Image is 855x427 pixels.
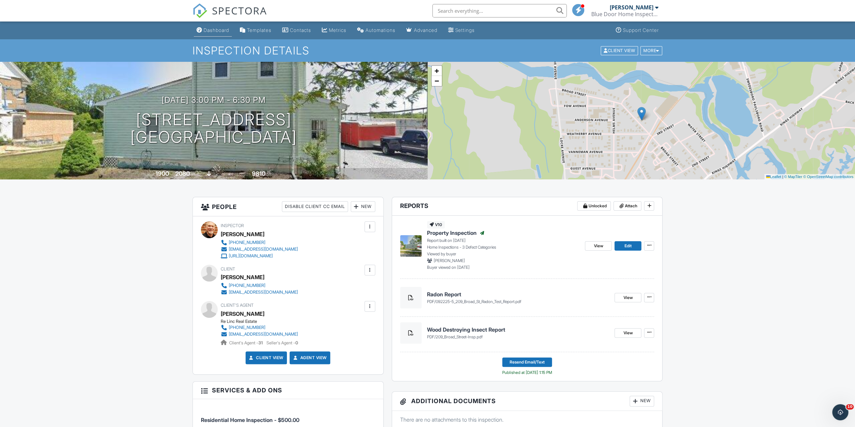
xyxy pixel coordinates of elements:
input: Search everything... [432,4,567,17]
a: [EMAIL_ADDRESS][DOMAIN_NAME] [221,331,298,338]
a: [PHONE_NUMBER] [221,239,298,246]
span: Seller's Agent - [266,340,298,345]
div: More [640,46,662,55]
span: SPECTORA [212,3,267,17]
a: [URL][DOMAIN_NAME] [221,253,298,259]
a: Automations (Basic) [354,24,398,37]
h1: Inspection Details [193,45,663,56]
a: Zoom out [432,76,442,86]
a: Support Center [613,24,661,37]
h1: [STREET_ADDRESS] [GEOGRAPHIC_DATA] [130,111,297,146]
div: New [630,396,654,407]
a: [EMAIL_ADDRESS][DOMAIN_NAME] [221,246,298,253]
span: Client's Agent - [229,340,264,345]
h3: Additional Documents [392,392,662,411]
a: Client View [600,48,640,53]
div: [PHONE_NUMBER] [229,325,265,330]
span: sq.ft. [266,172,275,177]
div: Contacts [290,27,311,33]
img: The Best Home Inspection Software - Spectora [193,3,207,18]
a: [EMAIL_ADDRESS][DOMAIN_NAME] [221,289,298,296]
span: Client [221,266,235,271]
span: Client's Agent [221,303,254,308]
a: Leaflet [766,175,781,179]
span: basement [212,172,230,177]
a: [PHONE_NUMBER] [221,282,298,289]
span: Residential Home Inspection - $500.00 [201,417,299,423]
div: Dashboard [204,27,229,33]
div: Disable Client CC Email [282,201,348,212]
h3: [DATE] 3:00 pm - 6:30 pm [162,95,266,104]
h3: People [193,197,383,216]
a: Agent View [292,354,327,361]
a: Templates [237,24,274,37]
span: Lot Size [237,172,251,177]
span: Inspector [221,223,244,228]
a: Zoom in [432,66,442,76]
div: [EMAIL_ADDRESS][DOMAIN_NAME] [229,332,298,337]
h3: Services & Add ons [193,382,383,399]
a: Client View [248,354,284,361]
a: Settings [445,24,477,37]
div: Client View [601,46,638,55]
div: [URL][DOMAIN_NAME] [229,253,273,259]
div: New [351,201,375,212]
div: [PERSON_NAME] [221,229,264,239]
div: [EMAIL_ADDRESS][DOMAIN_NAME] [229,290,298,295]
span: | [782,175,783,179]
a: Metrics [319,24,349,37]
div: [EMAIL_ADDRESS][DOMAIN_NAME] [229,247,298,252]
a: [PERSON_NAME] [221,309,264,319]
span: + [434,67,439,75]
a: © OpenStreetMap contributors [803,175,853,179]
div: Settings [455,27,475,33]
a: SPECTORA [193,9,267,23]
a: Dashboard [194,24,232,37]
div: Templates [247,27,271,33]
div: [PERSON_NAME] [610,4,653,11]
p: There are no attachments to this inspection. [400,416,654,423]
a: [PHONE_NUMBER] [221,324,298,331]
div: 9810 [252,170,265,177]
div: [PHONE_NUMBER] [229,240,265,245]
div: [PERSON_NAME] [221,272,264,282]
span: − [434,77,439,85]
div: 2080 [175,170,190,177]
a: Contacts [280,24,314,37]
a: © MapTiler [784,175,802,179]
span: 10 [846,404,854,410]
iframe: Intercom live chat [832,404,848,420]
strong: 31 [258,340,263,345]
strong: 0 [295,340,298,345]
img: Marker [637,107,646,121]
div: 1900 [156,170,169,177]
span: sq. ft. [191,172,200,177]
div: Automations [366,27,395,33]
div: Re Linc Real Estate [221,319,303,324]
div: Advanced [414,27,437,33]
span: Built [147,172,155,177]
a: Advanced [403,24,440,37]
div: [PHONE_NUMBER] [229,283,265,288]
div: Support Center [623,27,659,33]
div: Metrics [329,27,346,33]
div: Blue Door Home Inspections [591,11,658,17]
